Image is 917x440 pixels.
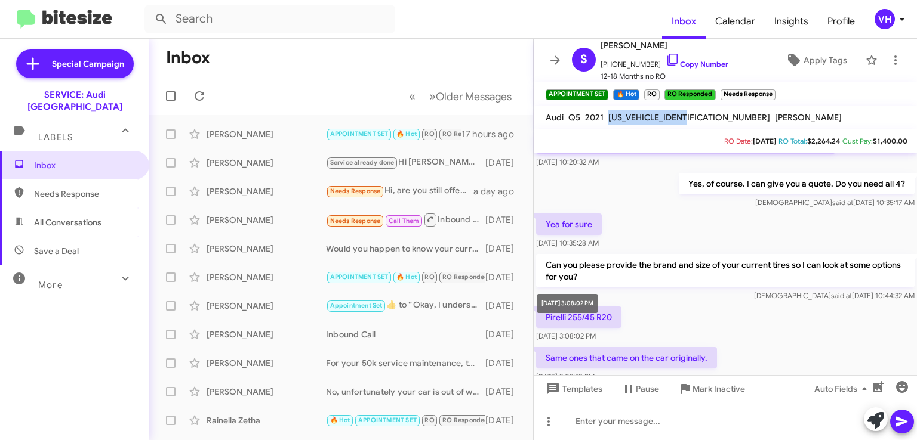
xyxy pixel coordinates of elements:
[34,188,136,200] span: Needs Response
[409,89,416,104] span: «
[864,9,904,29] button: VH
[330,217,381,225] span: Needs Response
[778,137,807,145] span: RO Total:
[536,254,915,287] p: Can you please provide the brand and size of your current tires so I can look at some options for...
[326,156,485,169] div: Hi [PERSON_NAME] this is [PERSON_NAME] at Audi [GEOGRAPHIC_DATA]. I wanted to check in with you a...
[485,214,524,226] div: [DATE]
[585,112,604,123] span: 2021
[875,9,895,29] div: VH
[536,331,596,340] span: [DATE] 3:08:02 PM
[326,270,485,284] div: Hi [PERSON_NAME], I'm not sure if my message went through. We are waiting on the oil pressure sen...
[580,50,587,69] span: S
[330,130,389,138] span: APPOINTMENT SET
[754,291,915,300] span: [DEMOGRAPHIC_DATA] [DATE] 10:44:32 AM
[601,52,728,70] span: [PHONE_NUMBER]
[34,245,79,257] span: Save a Deal
[485,243,524,255] div: [DATE]
[424,273,434,281] span: RO
[207,300,326,312] div: [PERSON_NAME]
[831,291,852,300] span: said at
[436,90,512,103] span: Older Messages
[422,84,519,109] button: Next
[389,217,420,225] span: Call Them
[207,128,326,140] div: [PERSON_NAME]
[473,185,524,197] div: a day ago
[724,137,753,145] span: RO Date:
[485,329,524,340] div: [DATE]
[485,157,524,169] div: [DATE]
[608,112,770,123] span: [US_VEHICLE_IDENTIFICATION_NUMBER]
[753,137,776,145] span: [DATE]
[34,216,101,228] span: All Conversations
[842,137,873,145] span: Cust Pay:
[326,299,485,312] div: ​👍​ to “ Okay, I understand. Feel free to reach out if I can help in the future! ”
[765,4,818,39] a: Insights
[461,128,524,140] div: 17 hours ago
[804,49,847,71] span: Apply Tags
[330,159,395,166] span: Service already done
[326,212,485,227] div: Inbound Call
[568,112,580,123] span: Q5
[807,137,840,145] span: $2,264.24
[546,112,564,123] span: Audi
[775,112,842,123] span: [PERSON_NAME]
[537,294,598,313] div: [DATE] 3:08:02 PM
[442,130,488,138] span: RO Responded
[546,89,608,100] small: APPOINTMENT SET
[424,130,434,138] span: RO
[536,347,717,368] p: Same ones that came on the car originally.
[207,386,326,398] div: [PERSON_NAME]
[38,280,63,290] span: More
[679,173,915,194] p: Yes, of course. I can give you a quote. Do you need all 4?
[612,378,669,399] button: Pause
[358,416,417,424] span: APPOINTMENT SET
[424,416,434,424] span: RO
[442,416,488,424] span: RO Responded
[207,271,326,283] div: [PERSON_NAME]
[613,89,639,100] small: 🔥 Hot
[429,89,436,104] span: »
[664,89,715,100] small: RO Responded
[485,357,524,369] div: [DATE]
[818,4,864,39] a: Profile
[706,4,765,39] a: Calendar
[814,378,872,399] span: Auto Fields
[326,243,485,255] div: Would you happen to know your current mileage or an estimate of it so I can look up some options ...
[693,378,745,399] span: Mark Inactive
[772,49,860,71] button: Apply Tags
[536,157,599,166] span: [DATE] 10:20:32 AM
[832,198,853,207] span: said at
[534,378,612,399] button: Templates
[144,5,395,33] input: Search
[207,157,326,169] div: [PERSON_NAME]
[536,238,599,247] span: [DATE] 10:35:28 AM
[326,357,485,369] div: For your 50k service maintenance, the estimate before taxes is $562.95. This package includes an ...
[207,243,326,255] div: [PERSON_NAME]
[669,378,755,399] button: Mark Inactive
[644,89,660,100] small: RO
[485,271,524,283] div: [DATE]
[402,84,423,109] button: Previous
[755,198,915,207] span: [DEMOGRAPHIC_DATA] [DATE] 10:35:17 AM
[536,213,602,235] p: Yea for sure
[662,4,706,39] a: Inbox
[207,414,326,426] div: Rainella Zetha
[873,137,907,145] span: $1,400.00
[601,70,728,82] span: 12-18 Months no RO
[207,357,326,369] div: [PERSON_NAME]
[485,414,524,426] div: [DATE]
[207,185,326,197] div: [PERSON_NAME]
[536,372,595,381] span: [DATE] 3:08:19 PM
[442,273,488,281] span: RO Responded
[721,89,776,100] small: Needs Response
[16,49,134,78] a: Special Campaign
[330,416,350,424] span: 🔥 Hot
[485,386,524,398] div: [DATE]
[543,378,602,399] span: Templates
[326,413,485,427] div: Great, see you then!
[601,38,728,52] span: [PERSON_NAME]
